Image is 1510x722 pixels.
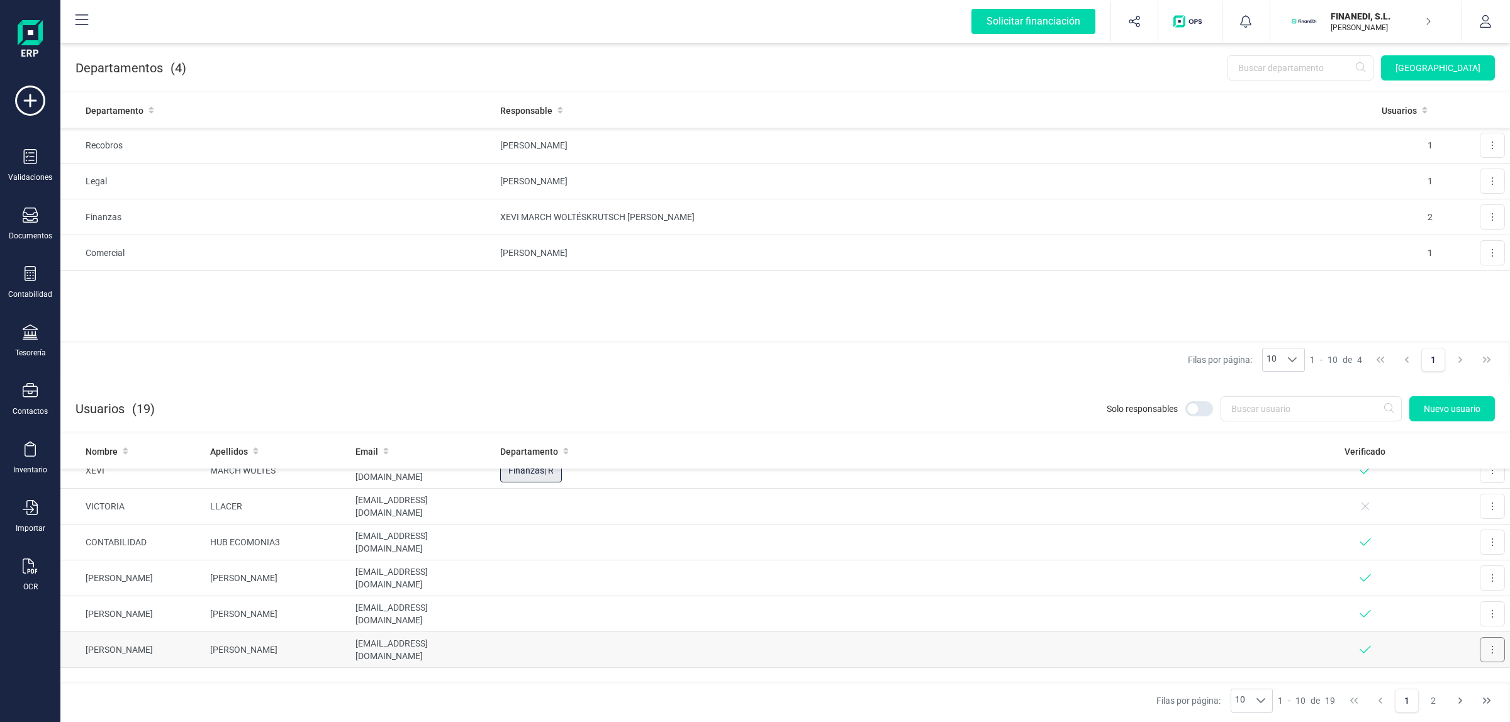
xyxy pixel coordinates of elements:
td: [PERSON_NAME] [60,560,205,596]
div: Documentos [9,231,52,241]
span: Finanzas [500,458,562,482]
div: Inventario [13,465,47,475]
td: [EMAIL_ADDRESS][DOMAIN_NAME] [350,560,495,596]
span: 10 [1328,353,1338,366]
button: First Page [1342,689,1366,713]
img: Logo de OPS [1173,15,1207,28]
td: LLACER [205,489,350,525]
td: 1 [1365,235,1438,271]
button: Solicitar financiación [956,1,1110,42]
button: First Page [1368,348,1392,372]
td: [EMAIL_ADDRESS][DOMAIN_NAME] [350,489,495,525]
span: 4 [1357,353,1362,366]
p: Usuarios [75,400,155,418]
button: Nuevo usuario [1409,396,1495,421]
span: (19) [132,400,155,418]
td: Legal [60,164,495,199]
div: Contabilidad [8,289,52,299]
button: FIFINANEDI, S.L.[PERSON_NAME] [1285,1,1446,42]
td: XEVI [60,453,205,489]
div: - [1310,353,1362,366]
div: Tesorería [15,348,46,358]
td: [PERSON_NAME] [205,560,350,596]
td: 1 [1365,164,1438,199]
td: [PERSON_NAME] [205,596,350,632]
td: [PERSON_NAME] [60,596,205,632]
button: Page 1 [1395,689,1419,713]
div: Contactos [13,406,48,416]
td: Finanzas [60,199,495,235]
td: [PERSON_NAME] [495,128,1365,164]
td: [EMAIL_ADDRESS][DOMAIN_NAME] [350,525,495,560]
td: [PERSON_NAME] [205,632,350,668]
span: (4) [171,59,186,77]
td: CONTABILIDAD [60,525,205,560]
span: Verificado [1345,445,1385,458]
td: HUB ECOMONIA3 [205,525,350,560]
span: de [1311,694,1320,707]
button: Nuevo departamento [1381,55,1495,81]
span: 19 [1325,694,1335,707]
p: Departamentos [75,59,186,77]
span: Responsable [500,104,552,117]
td: Recobros [60,128,495,164]
button: Page 1 [1421,348,1445,372]
p: FINANEDI, S.L. [1331,10,1431,23]
button: Last Page [1475,348,1499,372]
input: Buscar usuario [1221,396,1402,421]
td: [PERSON_NAME] [495,235,1365,271]
td: [EMAIL_ADDRESS][DOMAIN_NAME] [350,453,495,489]
span: | R [544,465,554,475]
div: OCR [23,582,38,592]
td: VICTORIA [60,489,205,525]
div: Solicitar financiación [971,9,1095,34]
button: Logo de OPS [1166,1,1214,42]
td: XEVI MARCH WOLTÉS KRUTSCH [PERSON_NAME] [495,199,1365,235]
div: Validaciones [8,172,52,182]
img: Logo Finanedi [18,20,43,60]
span: 10 [1295,694,1306,707]
td: Comercial [60,235,495,271]
td: 2 [1365,199,1438,235]
span: Nombre [86,445,118,458]
span: Departamento [86,104,143,117]
input: Buscar departamento [1228,55,1373,81]
button: Next Page [1448,348,1472,372]
img: FI [1290,8,1318,35]
td: [PERSON_NAME] [495,164,1365,199]
div: Importar [16,523,45,533]
div: - [1278,694,1335,707]
button: Previous Page [1395,348,1419,372]
span: Solo responsables [1107,403,1178,415]
span: 10 [1231,689,1249,712]
span: Departamento [500,445,558,458]
span: Apellidos [210,445,248,458]
button: Next Page [1448,689,1472,713]
button: Last Page [1475,689,1499,713]
span: [GEOGRAPHIC_DATA] [1395,62,1480,74]
span: Nuevo usuario [1424,403,1480,415]
span: 1 [1310,353,1315,366]
span: Email [355,445,378,458]
button: Page 2 [1421,689,1445,713]
td: [EMAIL_ADDRESS][DOMAIN_NAME] [350,632,495,668]
span: 10 [1263,348,1280,371]
p: [PERSON_NAME] [1331,23,1431,33]
div: Filas por página: [1188,348,1305,372]
div: Filas por página: [1156,689,1273,713]
span: Usuarios [1382,104,1417,117]
td: MARCH WOLTÉS [205,453,350,489]
td: [PERSON_NAME] [60,632,205,668]
span: de [1343,353,1352,366]
span: 1 [1278,694,1283,707]
td: [EMAIL_ADDRESS][DOMAIN_NAME] [350,596,495,632]
td: 1 [1365,128,1438,164]
button: Previous Page [1368,689,1392,713]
